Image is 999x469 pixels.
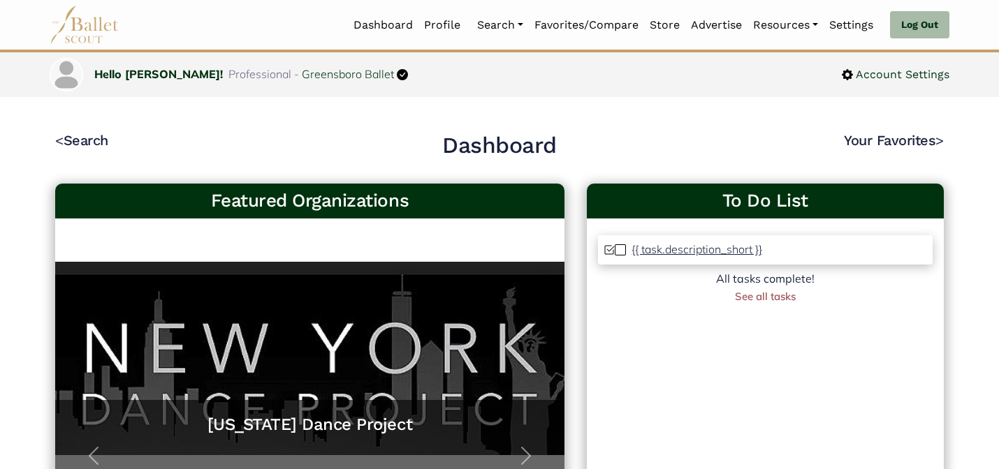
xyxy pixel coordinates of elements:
div: All tasks complete! [598,270,933,288]
a: Dashboard [348,10,418,40]
h2: Dashboard [442,131,557,161]
a: Search [472,10,529,40]
a: Account Settings [842,66,949,84]
a: <Search [55,132,108,149]
a: Favorites/Compare [529,10,644,40]
a: Resources [748,10,824,40]
a: Greensboro Ballet [302,67,394,81]
img: profile picture [51,59,82,90]
a: [US_STATE] Dance Project [69,414,550,435]
code: > [935,131,944,149]
a: See all tasks [735,290,796,303]
a: Settings [824,10,879,40]
span: - [294,67,299,81]
p: {{ task.description_short }} [632,242,762,256]
h3: Featured Organizations [66,189,553,213]
a: Profile [418,10,466,40]
a: Store [644,10,685,40]
a: Your Favorites> [844,132,944,149]
span: Professional [228,67,291,81]
code: < [55,131,64,149]
a: Advertise [685,10,748,40]
a: Hello [PERSON_NAME]! [94,67,223,81]
span: Account Settings [853,66,949,84]
a: Log Out [890,11,949,39]
a: To Do List [598,189,933,213]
